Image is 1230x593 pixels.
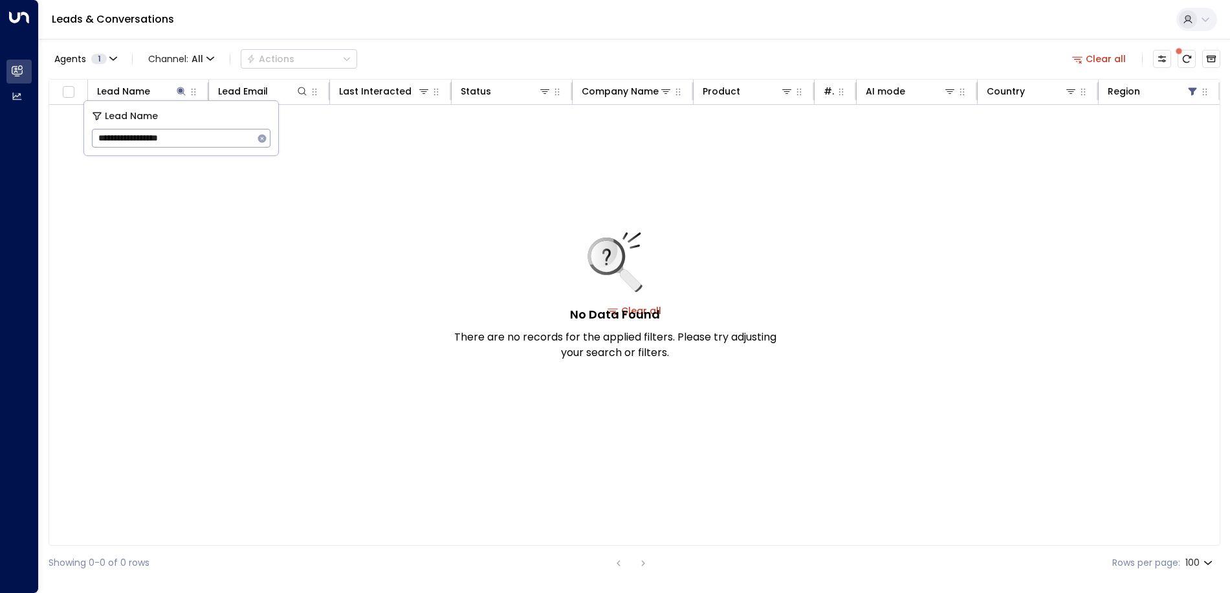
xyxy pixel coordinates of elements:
[1108,84,1140,99] div: Region
[105,109,158,124] span: Lead Name
[1185,554,1215,572] div: 100
[49,50,122,68] button: Agents1
[582,84,659,99] div: Company Name
[703,84,793,99] div: Product
[143,50,219,68] button: Channel:All
[339,84,430,99] div: Last Interacted
[987,84,1077,99] div: Country
[866,84,905,99] div: AI mode
[1112,556,1180,570] label: Rows per page:
[1178,50,1196,68] span: There are new threads available. Refresh the grid to view the latest updates.
[570,306,660,323] h5: No Data Found
[241,49,357,69] button: Actions
[143,50,219,68] span: Channel:
[97,84,188,99] div: Lead Name
[1202,50,1220,68] button: Archived Leads
[610,555,652,571] nav: pagination navigation
[247,53,294,65] div: Actions
[339,84,412,99] div: Last Interacted
[54,54,86,63] span: Agents
[461,84,491,99] div: Status
[703,84,740,99] div: Product
[1153,50,1171,68] button: Customize
[1108,84,1199,99] div: Region
[218,84,268,99] div: Lead Email
[60,84,76,100] span: Toggle select all
[192,54,203,64] span: All
[824,84,847,99] div: # of people
[49,556,149,570] div: Showing 0-0 of 0 rows
[1067,50,1132,68] button: Clear all
[824,84,834,99] div: # of people
[582,84,672,99] div: Company Name
[241,49,357,69] div: Button group with a nested menu
[97,84,150,99] div: Lead Name
[866,84,956,99] div: AI mode
[218,84,309,99] div: Lead Email
[461,84,551,99] div: Status
[454,330,777,361] p: There are no records for the applied filters. Please try adjusting your search or filters.
[52,12,174,27] a: Leads & Conversations
[91,54,107,64] span: 1
[987,84,1025,99] div: Country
